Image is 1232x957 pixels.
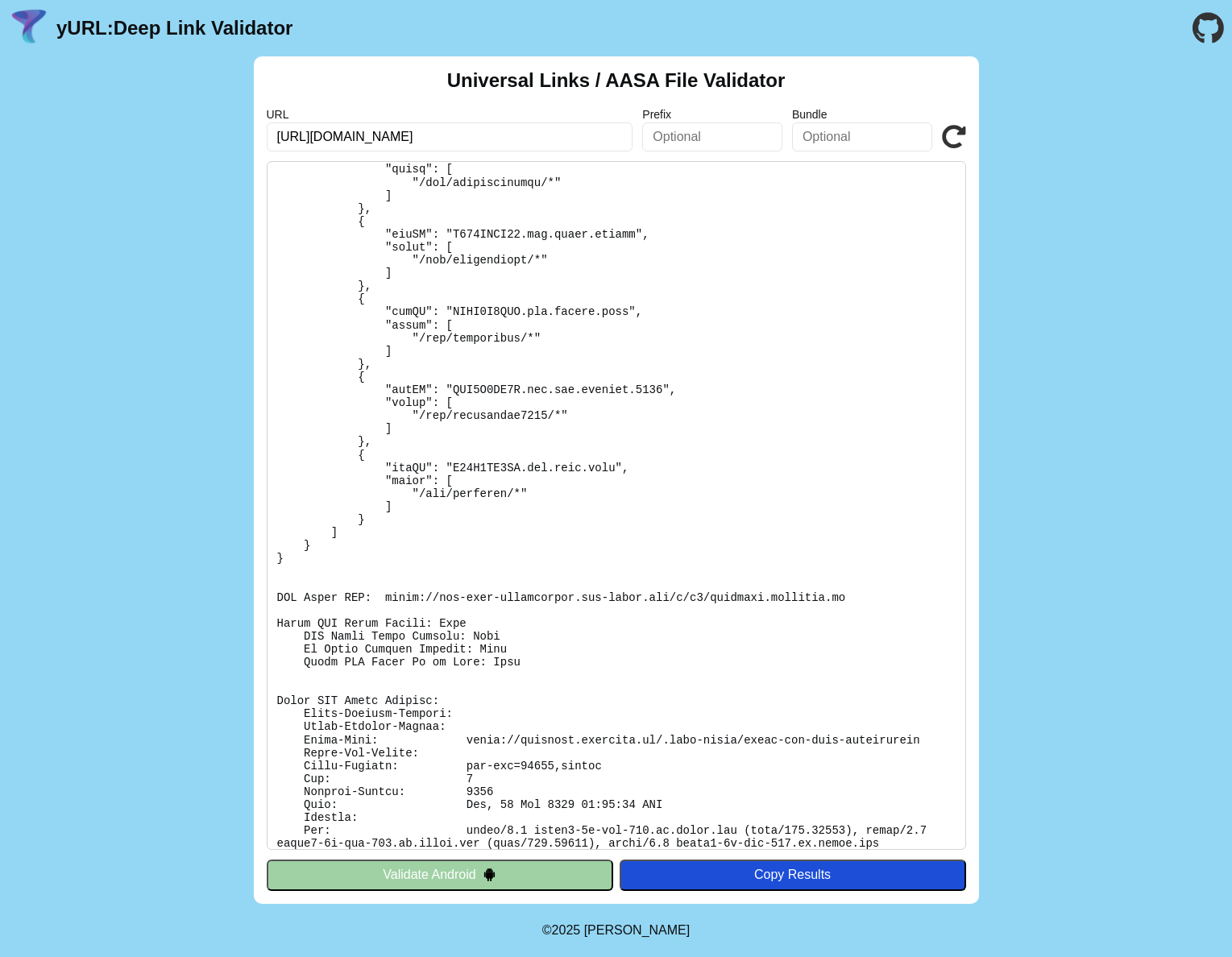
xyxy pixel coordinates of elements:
div: Copy Results [628,868,958,882]
label: Prefix [642,108,782,121]
a: Michael Ibragimchayev's Personal Site [584,923,691,937]
button: Copy Results [620,860,966,890]
input: Optional [792,122,932,151]
a: yURL:Deep Link Validator [56,17,292,39]
input: Required [267,122,633,151]
pre: Lorem ipsu do: sitam://consecte.adipisci.el/.sedd-eiusm/tempo-inc-utla-etdoloremag Al Enimadmi: V... [267,161,966,850]
span: 2025 [552,923,581,937]
h2: Universal Links / AASA File Validator [447,69,786,92]
label: URL [267,108,633,121]
button: Validate Android [267,860,613,890]
img: droidIcon.svg [483,868,496,881]
label: Bundle [792,108,932,121]
img: yURL Logo [8,7,50,49]
footer: © [542,904,690,957]
input: Optional [642,122,782,151]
